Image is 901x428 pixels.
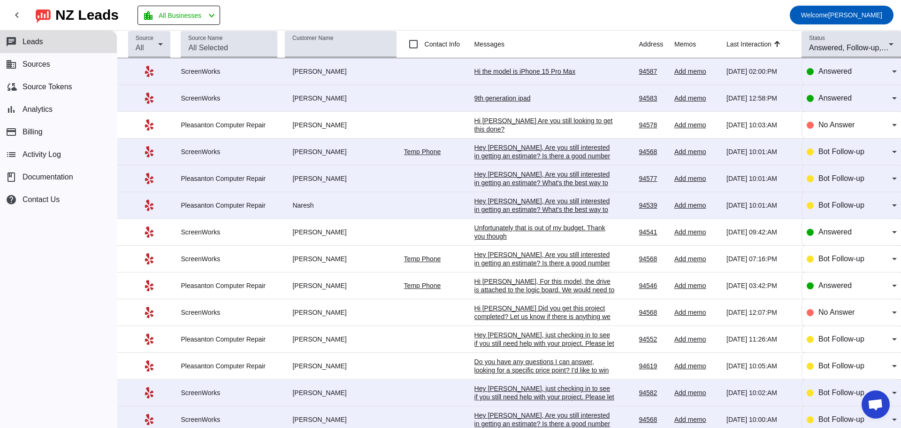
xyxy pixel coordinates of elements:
div: [DATE] 10:01:AM [726,174,794,183]
mat-icon: chevron_left [206,10,217,21]
div: Hi [PERSON_NAME] Are you still looking to get this done?​ [474,117,615,133]
div: [PERSON_NAME] [285,94,396,102]
div: [PERSON_NAME] [285,335,396,343]
div: Pleasanton Computer Repair [181,201,277,210]
div: ScreenWorks [181,308,277,317]
div: 94568 [639,255,667,263]
span: Answered [818,281,852,289]
div: [DATE] 10:02:AM [726,389,794,397]
div: Add memo [674,389,719,397]
div: NZ Leads [55,8,119,22]
div: [DATE] 11:26:AM [726,335,794,343]
div: Naresh [285,201,396,210]
div: [PERSON_NAME] [285,67,396,76]
span: Bot Follow-up [818,389,864,397]
div: ScreenWorks [181,94,277,102]
div: [DATE] 10:03:AM [726,121,794,129]
div: [DATE] 07:16:PM [726,255,794,263]
th: Memos [674,31,726,58]
div: Hi [PERSON_NAME] Did you get this project completed? Let us know if there is anything we can do t... [474,304,615,338]
mat-icon: list [6,149,17,160]
a: Temp Phone [404,282,441,289]
div: [DATE] 03:42:PM [726,281,794,290]
div: Pleasanton Computer Repair [181,335,277,343]
mat-icon: Yelp [144,334,155,345]
a: Open chat [862,390,890,419]
div: [PERSON_NAME] [285,415,396,424]
mat-icon: payment [6,126,17,138]
label: Contact Info [423,39,460,49]
div: Hey [PERSON_NAME], Are you still interested in getting an estimate? What's the best way to reach ... [474,197,615,231]
mat-icon: Yelp [144,119,155,131]
mat-icon: business [6,59,17,70]
div: Pleasanton Computer Repair [181,362,277,370]
span: book [6,171,17,183]
div: [PERSON_NAME] [285,174,396,183]
span: No Answer [818,121,855,129]
div: [DATE] 09:42:AM [726,228,794,236]
th: Messages [474,31,639,58]
div: Unfortunately that is out of my budget. Thank you though [474,224,615,241]
div: 94539 [639,201,667,210]
div: Add memo [674,121,719,129]
div: Add memo [674,228,719,236]
div: Add memo [674,201,719,210]
div: Pleasanton Computer Repair [181,121,277,129]
mat-icon: Yelp [144,173,155,184]
div: Pleasanton Computer Repair [181,281,277,290]
div: 9th generation ipad [474,94,615,102]
div: 94568 [639,148,667,156]
mat-icon: Yelp [144,360,155,372]
div: 94568 [639,415,667,424]
div: [PERSON_NAME] [285,148,396,156]
div: Hey [PERSON_NAME], just checking in to see if you still need help with your project. Please let m... [474,331,615,373]
div: 94583 [639,94,667,102]
div: 94619 [639,362,667,370]
div: [PERSON_NAME] [285,228,396,236]
span: All [136,44,144,52]
div: ScreenWorks [181,389,277,397]
span: Analytics [23,105,53,114]
span: Contact Us [23,195,60,204]
div: Hi the model is iPhone 15 Pro Max [474,67,615,76]
div: Add memo [674,148,719,156]
input: All Selected [188,42,270,54]
div: Add memo [674,174,719,183]
div: Hey [PERSON_NAME], Are you still interested in getting an estimate? Is there a good number to rea... [474,250,615,276]
div: [DATE] 12:07:PM [726,308,794,317]
span: Bot Follow-up [818,201,864,209]
span: Documentation [23,173,73,181]
mat-icon: Yelp [144,307,155,318]
mat-icon: help [6,194,17,205]
span: Source Tokens [23,83,72,91]
span: Bot Follow-up [818,174,864,182]
mat-icon: Yelp [144,280,155,291]
mat-icon: Yelp [144,66,155,77]
mat-icon: cloud_sync [6,81,17,93]
img: logo [36,7,51,23]
div: ScreenWorks [181,67,277,76]
div: Last Interaction [726,39,771,49]
mat-label: Customer Name [292,35,333,41]
mat-label: Status [809,35,825,41]
div: 94577 [639,174,667,183]
div: Add memo [674,281,719,290]
div: ScreenWorks [181,228,277,236]
div: [DATE] 02:00:PM [726,67,794,76]
div: Add memo [674,255,719,263]
div: Add memo [674,67,719,76]
div: [DATE] 10:01:AM [726,148,794,156]
button: All Businesses [137,6,220,25]
button: Welcome[PERSON_NAME] [790,6,893,24]
div: [PERSON_NAME] [285,362,396,370]
mat-label: Source Name [188,35,222,41]
mat-icon: Yelp [144,146,155,157]
mat-label: Source [136,35,153,41]
div: ScreenWorks [181,415,277,424]
div: [DATE] 10:00:AM [726,415,794,424]
mat-icon: chat [6,36,17,47]
div: Pleasanton Computer Repair [181,174,277,183]
div: Hi [PERSON_NAME], For this model, the drive is attached to the logic board. We would need to repa... [474,277,615,353]
div: [PERSON_NAME] [285,281,396,290]
a: Temp Phone [404,148,441,156]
